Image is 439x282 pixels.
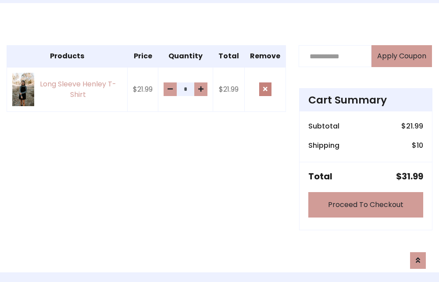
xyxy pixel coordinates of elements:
td: $21.99 [213,67,245,111]
h6: Shipping [308,141,339,150]
h5: Total [308,171,332,182]
th: Quantity [158,46,213,68]
h6: Subtotal [308,122,339,130]
th: Price [128,46,158,68]
a: Proceed To Checkout [308,192,423,218]
h5: $ [396,171,423,182]
h6: $ [412,141,423,150]
span: 10 [417,140,423,150]
th: Remove [245,46,286,68]
th: Total [213,46,245,68]
th: Products [7,46,128,68]
td: $21.99 [128,67,158,111]
button: Apply Coupon [371,45,432,67]
h6: $ [401,122,423,130]
span: 31.99 [402,170,423,182]
a: Long Sleeve Henley T-Shirt [12,73,122,106]
span: 21.99 [406,121,423,131]
h4: Cart Summary [308,94,423,106]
